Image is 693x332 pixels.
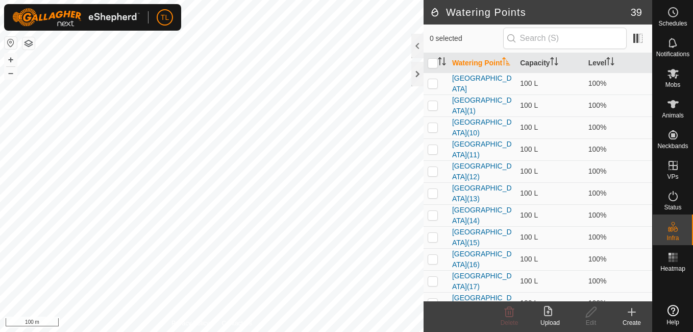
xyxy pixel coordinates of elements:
span: VPs [667,174,678,180]
td: 100 L [516,160,584,182]
th: Watering Point [448,53,516,73]
span: Infra [666,235,679,241]
a: Contact Us [222,319,252,328]
div: 100% [588,78,648,89]
p-sorticon: Activate to sort [550,59,558,67]
td: 100 L [516,204,584,226]
button: – [5,67,17,79]
div: 100% [588,122,648,133]
a: [GEOGRAPHIC_DATA](18) [452,294,512,313]
div: Create [611,318,652,327]
a: [GEOGRAPHIC_DATA](17) [452,272,512,291]
input: Search (S) [503,28,627,49]
a: [GEOGRAPHIC_DATA](15) [452,228,512,247]
td: 100 L [516,73,584,94]
td: 100 L [516,138,584,160]
div: Upload [530,318,571,327]
a: [GEOGRAPHIC_DATA](1) [452,96,512,115]
div: 100% [588,144,648,155]
div: 100% [588,254,648,265]
div: 100% [588,232,648,243]
span: TL [161,12,169,23]
span: Help [666,319,679,325]
a: [GEOGRAPHIC_DATA](12) [452,162,512,181]
td: 100 L [516,94,584,116]
span: Status [664,204,681,210]
a: [GEOGRAPHIC_DATA] [452,74,512,93]
a: [GEOGRAPHIC_DATA](11) [452,140,512,159]
span: Heatmap [660,266,685,272]
span: Notifications [656,51,689,57]
p-sorticon: Activate to sort [606,59,614,67]
span: Neckbands [657,143,688,149]
h2: Watering Points [430,6,631,18]
a: [GEOGRAPHIC_DATA](13) [452,184,512,203]
a: [GEOGRAPHIC_DATA](16) [452,250,512,269]
a: [GEOGRAPHIC_DATA](14) [452,206,512,225]
img: Gallagher Logo [12,8,140,27]
div: 100% [588,188,648,199]
div: Edit [571,318,611,327]
a: Help [653,301,693,329]
td: 100 L [516,182,584,204]
th: Level [584,53,652,73]
span: Schedules [658,20,687,27]
p-sorticon: Activate to sort [438,59,446,67]
span: 0 selected [430,33,503,44]
div: 100% [588,100,648,111]
div: 100% [588,276,648,287]
td: 100 L [516,270,584,292]
p-sorticon: Activate to sort [502,59,510,67]
span: 39 [631,5,642,20]
span: Delete [501,319,518,326]
th: Capacity [516,53,584,73]
span: Mobs [665,82,680,88]
button: + [5,54,17,66]
td: 100 L [516,226,584,248]
span: Animals [662,112,684,118]
td: 100 L [516,248,584,270]
div: 100% [588,166,648,177]
td: 100 L [516,116,584,138]
button: Map Layers [22,37,35,50]
a: [GEOGRAPHIC_DATA](10) [452,118,512,137]
div: 100% [588,298,648,309]
td: 100 L [516,292,584,314]
div: 100% [588,210,648,221]
a: Privacy Policy [171,319,210,328]
button: Reset Map [5,37,17,49]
